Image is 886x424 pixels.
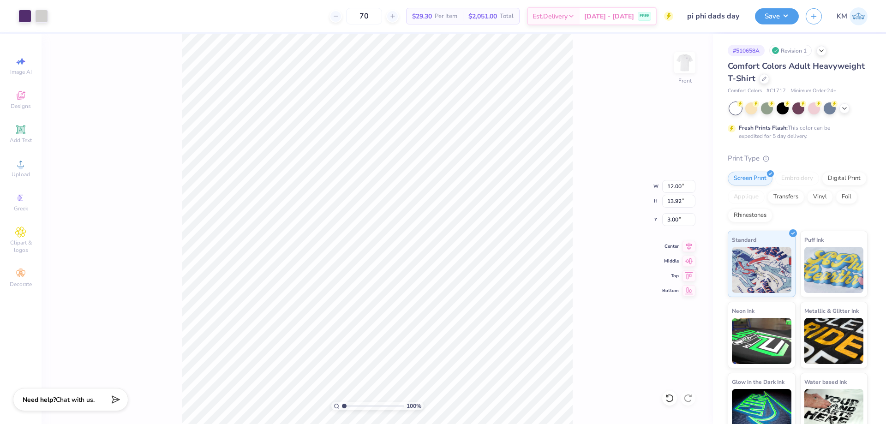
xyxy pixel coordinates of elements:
a: KM [837,7,868,25]
span: Image AI [10,68,32,76]
span: Minimum Order: 24 + [790,87,837,95]
span: FREE [640,13,649,19]
strong: Need help? [23,395,56,404]
span: Per Item [435,12,457,21]
span: KM [837,11,847,22]
img: Front [676,54,694,72]
span: # C1717 [766,87,786,95]
span: Puff Ink [804,235,824,245]
input: – – [346,8,382,24]
span: Water based Ink [804,377,847,387]
span: Neon Ink [732,306,754,316]
input: Untitled Design [680,7,748,25]
div: # 510658A [728,45,765,56]
img: Metallic & Glitter Ink [804,318,864,364]
span: Decorate [10,281,32,288]
div: Revision 1 [769,45,812,56]
img: Standard [732,247,791,293]
span: Clipart & logos [5,239,37,254]
span: 100 % [407,402,421,410]
div: Print Type [728,153,868,164]
span: Standard [732,235,756,245]
div: Embroidery [775,172,819,185]
div: This color can be expedited for 5 day delivery. [739,124,852,140]
span: Glow in the Dark Ink [732,377,784,387]
span: Middle [662,258,679,264]
span: Metallic & Glitter Ink [804,306,859,316]
span: Center [662,243,679,250]
div: Digital Print [822,172,867,185]
div: Foil [836,190,857,204]
span: Upload [12,171,30,178]
img: Karl Michael Narciza [850,7,868,25]
div: Rhinestones [728,209,772,222]
span: Greek [14,205,28,212]
span: Total [500,12,514,21]
div: Screen Print [728,172,772,185]
div: Vinyl [807,190,833,204]
span: Designs [11,102,31,110]
span: $29.30 [412,12,432,21]
span: Comfort Colors Adult Heavyweight T-Shirt [728,60,865,84]
div: Applique [728,190,765,204]
span: Est. Delivery [533,12,568,21]
div: Transfers [767,190,804,204]
button: Save [755,8,799,24]
span: $2,051.00 [468,12,497,21]
span: [DATE] - [DATE] [584,12,634,21]
div: Front [678,77,692,85]
span: Top [662,273,679,279]
img: Neon Ink [732,318,791,364]
span: Add Text [10,137,32,144]
span: Comfort Colors [728,87,762,95]
span: Bottom [662,287,679,294]
span: Chat with us. [56,395,95,404]
img: Puff Ink [804,247,864,293]
strong: Fresh Prints Flash: [739,124,788,131]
